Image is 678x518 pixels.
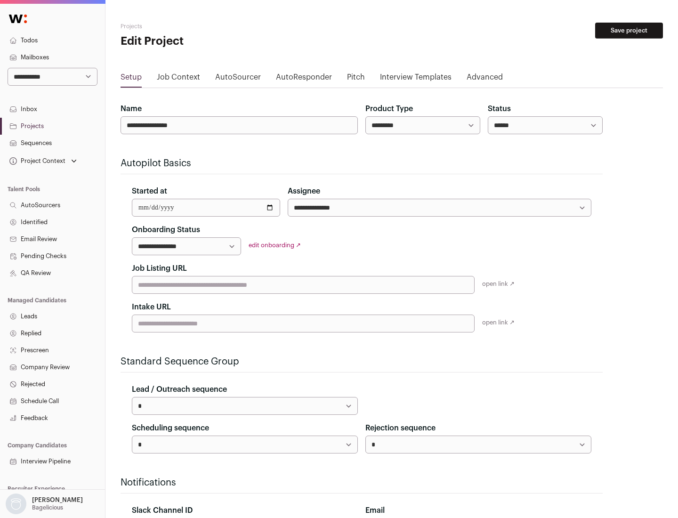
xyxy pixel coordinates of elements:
[121,157,603,170] h2: Autopilot Basics
[132,224,200,235] label: Onboarding Status
[8,154,79,168] button: Open dropdown
[132,505,193,516] label: Slack Channel ID
[121,476,603,489] h2: Notifications
[32,496,83,504] p: [PERSON_NAME]
[249,242,301,248] a: edit onboarding ↗
[595,23,663,39] button: Save project
[365,422,436,434] label: Rejection sequence
[276,72,332,87] a: AutoResponder
[132,186,167,197] label: Started at
[4,9,32,28] img: Wellfound
[132,422,209,434] label: Scheduling sequence
[132,301,171,313] label: Intake URL
[121,72,142,87] a: Setup
[380,72,452,87] a: Interview Templates
[8,157,65,165] div: Project Context
[347,72,365,87] a: Pitch
[157,72,200,87] a: Job Context
[288,186,320,197] label: Assignee
[6,494,26,514] img: nopic.png
[121,23,301,30] h2: Projects
[32,504,63,511] p: Bagelicious
[121,355,603,368] h2: Standard Sequence Group
[121,103,142,114] label: Name
[215,72,261,87] a: AutoSourcer
[488,103,511,114] label: Status
[467,72,503,87] a: Advanced
[4,494,85,514] button: Open dropdown
[132,263,187,274] label: Job Listing URL
[132,384,227,395] label: Lead / Outreach sequence
[365,103,413,114] label: Product Type
[365,505,591,516] div: Email
[121,34,301,49] h1: Edit Project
